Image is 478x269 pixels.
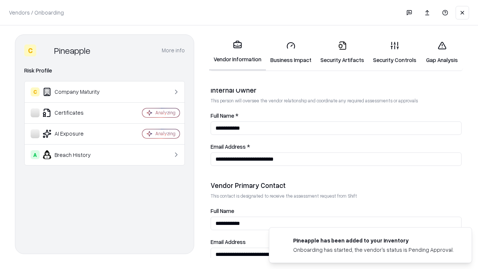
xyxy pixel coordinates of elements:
label: Email Address * [211,144,462,149]
button: More info [162,44,185,57]
label: Email Address [211,239,462,245]
a: Gap Analysis [421,35,463,70]
p: Vendors / Onboarding [9,9,64,16]
div: Pineapple has been added to your inventory [293,236,454,244]
label: Full Name * [211,113,462,118]
div: Analyzing [155,130,176,137]
img: Pineapple [39,44,51,56]
div: Pineapple [54,44,90,56]
img: pineappleenergy.com [278,236,287,245]
div: C [31,87,40,96]
div: A [31,150,40,159]
p: This person will oversee the vendor relationship and coordinate any required assessments or appro... [211,98,462,104]
a: Vendor Information [209,34,266,71]
div: Breach History [31,150,120,159]
div: Analyzing [155,109,176,116]
div: Internal Owner [211,86,462,95]
div: Company Maturity [31,87,120,96]
div: Risk Profile [24,66,185,75]
div: C [24,44,36,56]
div: Certificates [31,108,120,117]
a: Business Impact [266,35,316,70]
a: Security Artifacts [316,35,369,70]
div: Onboarding has started, the vendor's status is Pending Approval. [293,246,454,254]
label: Full Name [211,208,462,214]
p: This contact is designated to receive the assessment request from Shift [211,193,462,199]
a: Security Controls [369,35,421,70]
div: AI Exposure [31,129,120,138]
div: Vendor Primary Contact [211,181,462,190]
